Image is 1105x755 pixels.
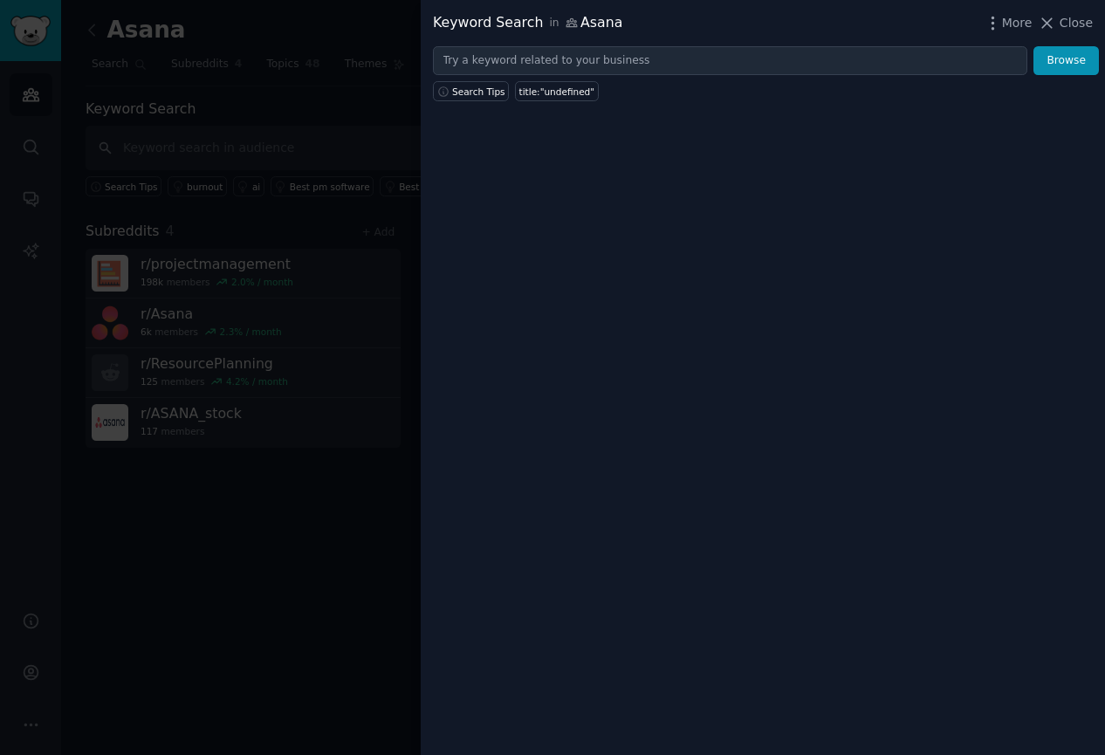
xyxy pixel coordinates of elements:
div: Keyword Search Asana [433,12,622,34]
button: More [984,14,1033,32]
span: Search Tips [452,86,505,98]
button: Search Tips [433,81,509,101]
span: Close [1060,14,1093,32]
button: Browse [1033,46,1099,76]
button: Close [1038,14,1093,32]
input: Try a keyword related to your business [433,46,1027,76]
div: title:"undefined" [519,86,595,98]
a: title:"undefined" [515,81,599,101]
span: More [1002,14,1033,32]
span: in [549,16,559,31]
